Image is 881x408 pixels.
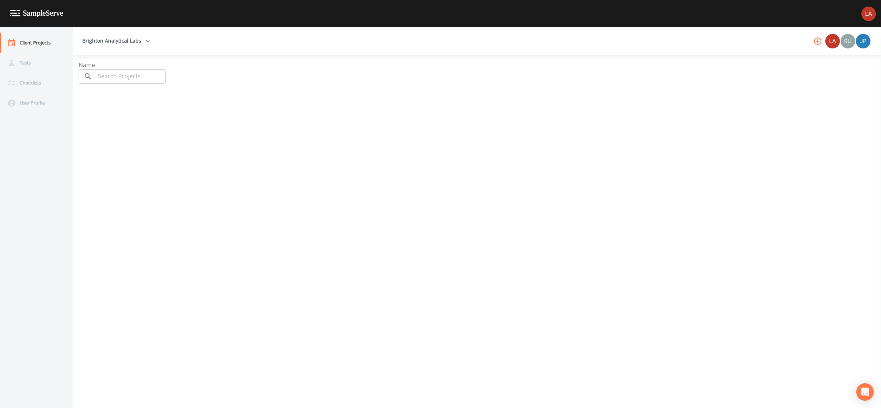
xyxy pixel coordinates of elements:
div: Russell Schindler [840,34,856,48]
img: bd2ccfa184a129701e0c260bc3a09f9b [825,34,840,48]
button: Brighton Analytical Labs [79,34,153,48]
div: Brighton Analytical [825,34,840,48]
span: Name [79,61,95,69]
img: a5c06d64ce99e847b6841ccd0307af82 [841,34,855,48]
div: Open Intercom Messenger [856,383,874,401]
div: Joshua gere Paul [856,34,871,48]
img: logo [10,10,63,17]
img: 41241ef155101aa6d92a04480b0d0000 [856,34,870,48]
input: Search Projects [95,69,166,84]
img: bd2ccfa184a129701e0c260bc3a09f9b [861,7,876,21]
